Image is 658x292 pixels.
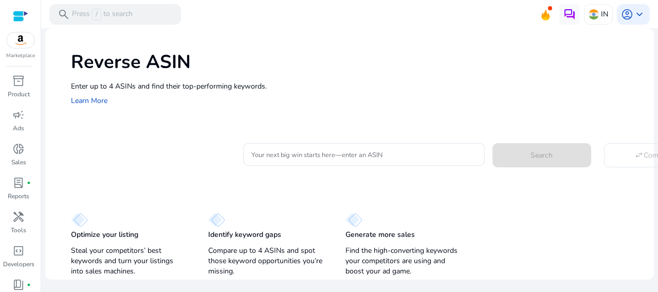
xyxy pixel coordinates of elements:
[72,9,133,20] p: Press to search
[208,213,225,227] img: diamond.svg
[345,213,362,227] img: diamond.svg
[71,81,644,92] p: Enter up to 4 ASINs and find their top-performing keywords.
[12,109,25,121] span: campaign
[345,246,462,277] p: Find the high-converting keywords your competitors are using and boost your ad game.
[208,230,281,240] p: Identify keyword gaps
[12,279,25,291] span: book_4
[27,181,31,185] span: fiber_manual_record
[71,246,188,277] p: Steal your competitors’ best keywords and turn your listings into sales machines.
[71,213,88,227] img: diamond.svg
[589,9,599,20] img: in.svg
[12,177,25,189] span: lab_profile
[12,211,25,223] span: handyman
[12,143,25,155] span: donut_small
[12,245,25,257] span: code_blocks
[3,260,34,269] p: Developers
[11,226,26,235] p: Tools
[12,75,25,87] span: inventory_2
[208,246,325,277] p: Compare up to 4 ASINs and spot those keyword opportunities you’re missing.
[92,9,101,20] span: /
[8,192,29,201] p: Reports
[633,8,646,21] span: keyboard_arrow_down
[345,230,415,240] p: Generate more sales
[621,8,633,21] span: account_circle
[11,158,26,167] p: Sales
[601,5,608,23] p: IN
[71,51,644,73] h1: Reverse ASIN
[27,283,31,287] span: fiber_manual_record
[71,96,107,106] a: Learn More
[71,230,138,240] p: Optimize your listing
[58,8,70,21] span: search
[13,124,24,133] p: Ads
[8,90,30,99] p: Product
[7,32,34,48] img: amazon.svg
[6,52,35,60] p: Marketplace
